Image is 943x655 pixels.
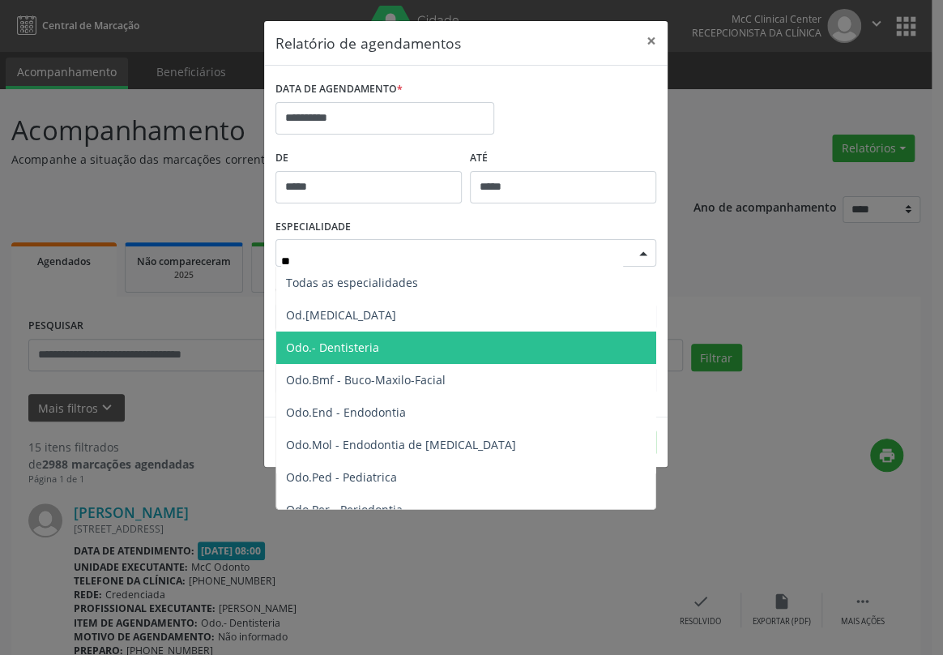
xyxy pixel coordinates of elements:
label: De [275,146,462,171]
span: Odo.- Dentisteria [286,340,379,355]
span: Odo.Per - Periodontia [286,502,403,517]
span: Od.[MEDICAL_DATA] [286,307,396,323]
label: DATA DE AGENDAMENTO [275,77,403,102]
h5: Relatório de agendamentos [275,32,461,54]
span: Odo.Bmf - Buco-Maxilo-Facial [286,372,446,387]
span: Odo.Ped - Pediatrica [286,469,397,485]
span: Odo.Mol - Endodontia de [MEDICAL_DATA] [286,437,516,452]
label: ESPECIALIDADE [275,215,351,240]
label: ATÉ [470,146,656,171]
button: Close [635,21,668,61]
span: Todas as especialidades [286,275,418,290]
span: Odo.End - Endodontia [286,405,406,420]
